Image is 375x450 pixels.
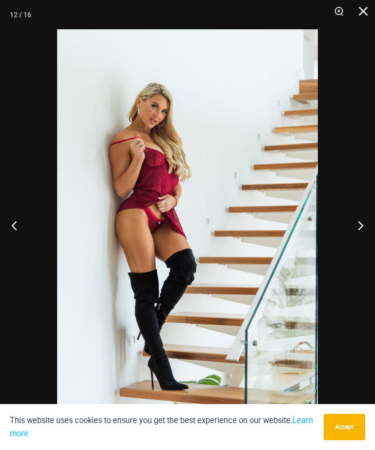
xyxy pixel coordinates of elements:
[57,29,318,421] img: Guilty Pleasures Red 1260 Slip 6045 Thong 04
[338,201,375,250] button: Next
[10,416,313,438] a: Learn more
[10,414,316,440] p: This website uses cookies to ensure you get the best experience on our website.
[10,7,31,22] div: 12 / 16
[324,414,365,440] button: Accept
